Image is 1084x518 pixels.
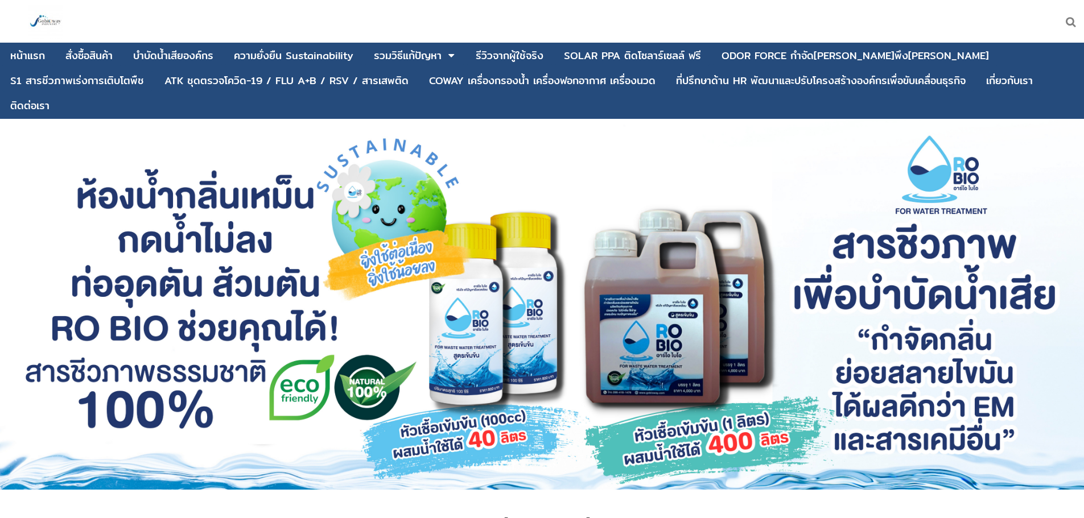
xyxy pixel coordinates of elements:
[133,51,213,61] div: บําบัดน้ำเสียองค์กร
[234,51,353,61] div: ความยั่งยืน Sustainability
[28,5,63,39] img: large-1644130236041.jpg
[429,70,656,92] a: COWAY เครื่องกรองน้ำ เครื่องฟอกอากาศ เครื่องนวด
[10,76,144,86] div: S1 สารชีวภาพเร่งการเติบโตพืช
[65,51,113,61] div: สั่งซื้อสินค้า
[564,51,701,61] div: SOLAR PPA ติดโซลาร์เซลล์ ฟรี
[10,101,50,111] div: ติดต่อเรา
[429,76,656,86] div: COWAY เครื่องกรองน้ำ เครื่องฟอกอากาศ เครื่องนวด
[676,76,966,86] div: ที่ปรึกษาด้าน HR พัฒนาและปรับโครงสร้างองค์กรเพื่อขับเคลื่อนธุรกิจ
[374,51,442,61] div: รวมวิธีแก้ปัญหา
[476,45,543,67] a: รีวิวจากผู้ใช้จริง
[476,51,543,61] div: รีวิวจากผู้ใช้จริง
[374,45,442,67] a: รวมวิธีแก้ปัญหา
[10,70,144,92] a: S1 สารชีวภาพเร่งการเติบโตพืช
[564,45,701,67] a: SOLAR PPA ติดโซลาร์เซลล์ ฟรี
[986,76,1033,86] div: เกี่ยวกับเรา
[10,95,50,117] a: ติดต่อเรา
[722,45,989,67] a: ODOR FORCE กำจัด[PERSON_NAME]พึง[PERSON_NAME]
[676,70,966,92] a: ที่ปรึกษาด้าน HR พัฒนาและปรับโครงสร้างองค์กรเพื่อขับเคลื่อนธุรกิจ
[164,76,409,86] div: ATK ชุดตรวจโควิด-19 / FLU A+B / RSV / สารเสพติด
[10,51,45,61] div: หน้าแรก
[10,45,45,67] a: หน้าแรก
[722,51,989,61] div: ODOR FORCE กำจัด[PERSON_NAME]พึง[PERSON_NAME]
[133,45,213,67] a: บําบัดน้ำเสียองค์กร
[234,45,353,67] a: ความยั่งยืน Sustainability
[986,70,1033,92] a: เกี่ยวกับเรา
[65,45,113,67] a: สั่งซื้อสินค้า
[164,70,409,92] a: ATK ชุดตรวจโควิด-19 / FLU A+B / RSV / สารเสพติด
